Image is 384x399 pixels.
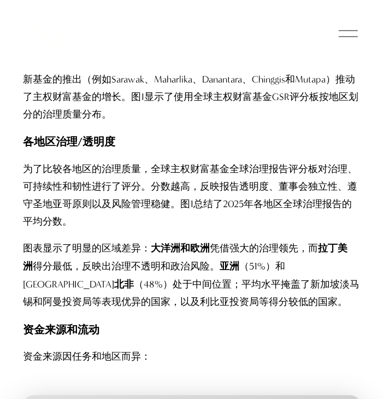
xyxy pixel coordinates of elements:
[210,243,318,254] font: 凭借强大的治理领先，而
[23,351,151,362] font: 资金来源因任务和地区而异：
[23,279,359,308] font: （48%）处于中间位置；平均水平掩盖了新加坡淡马锡和阿曼投资局等表现优异的国家，以及利比亚投资局等得分较低的国家。
[33,261,220,272] font: 得分最低，反映出治理不透明和政治风险。
[23,261,285,290] font: （51%）和[GEOGRAPHIC_DATA]
[114,278,134,290] font: 北非
[220,260,239,272] font: 亚洲
[23,163,357,227] font: 为了比较各地区的治理质量，全球主权财富基金全球治理报告评分板对治理、可持续性和韧性进行了评分。分数越高，反映报告透明度、董事会独立性、遵守圣地亚哥原则以及风险管理稳健。图1总结了2025年各地区...
[23,21,358,120] font: 主权财富基金是国有投资工具，资金来源包括大宗商品收入、外汇储备、财政盈余或私有化收益。截至2025年中期，主权财富基金涵盖100多只基金，总资产约为13-14万亿美元，高于2022年的11.6万...
[23,242,347,272] font: 拉丁美洲
[23,323,99,336] font: 资金来源和流动
[151,242,210,254] font: 大洋洲和欧洲
[23,8,74,60] img: 克里斯托弗·桑切斯公司
[23,135,115,148] font: 各地区治理/透明度
[23,243,151,254] font: 图表显示了明显的区域差异：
